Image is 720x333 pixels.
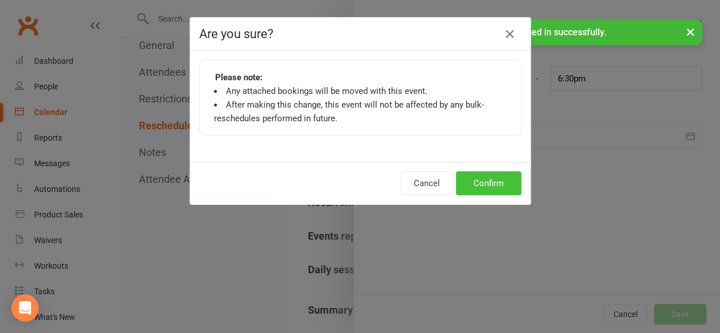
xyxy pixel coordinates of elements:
[501,25,519,43] button: Close
[199,27,521,41] h4: Are you sure?
[456,171,521,195] button: Confirm
[214,98,507,125] li: After making this change, this event will not be affected by any bulk-reschedules performed in fu...
[401,171,453,195] button: Cancel
[11,294,39,322] div: Open Intercom Messenger
[215,71,262,84] strong: Please note:
[214,84,507,98] li: Any attached bookings will be moved with this event.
